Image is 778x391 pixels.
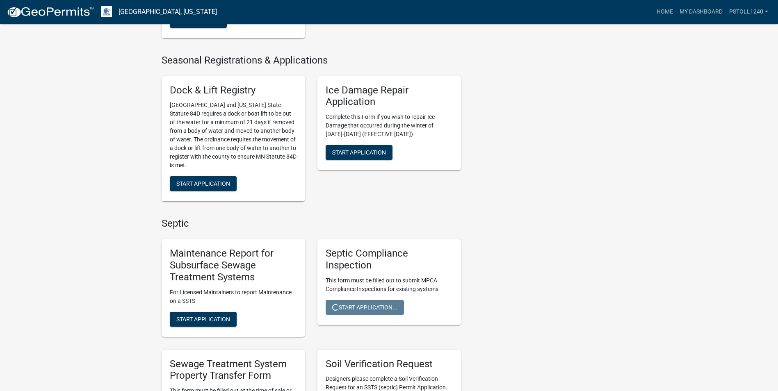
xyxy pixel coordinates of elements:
span: Start Application [332,149,386,156]
p: [GEOGRAPHIC_DATA] and [US_STATE] State Statute 84D requires a dock or boat lift to be out of the ... [170,101,297,170]
button: Start Renewal [170,13,227,28]
h5: Septic Compliance Inspection [326,248,453,271]
p: This form must be filled out to submit MPCA Compliance Inspections for existing systems [326,276,453,293]
h5: Maintenance Report for Subsurface Sewage Treatment Systems [170,248,297,283]
button: Start Application [170,176,237,191]
span: Start Application [176,180,230,187]
h5: Ice Damage Repair Application [326,84,453,108]
span: Start Application... [332,304,397,310]
h4: Septic [162,218,461,230]
p: For Licensed Maintainers to report Maintenance on a SSTS [170,288,297,305]
a: [GEOGRAPHIC_DATA], [US_STATE] [119,5,217,19]
h5: Sewage Treatment System Property Transfer Form [170,358,297,382]
a: Home [653,4,676,20]
a: My Dashboard [676,4,726,20]
span: Start Application [176,316,230,322]
button: Start Application [170,312,237,327]
p: Complete this Form if you wish to repair Ice Damage that occurred during the winter of [DATE]-[DA... [326,113,453,139]
a: pstoll1240 [726,4,771,20]
button: Start Application [326,145,392,160]
button: Start Application... [326,300,404,315]
h5: Soil Verification Request [326,358,453,370]
h4: Seasonal Registrations & Applications [162,55,461,66]
img: Otter Tail County, Minnesota [101,6,112,17]
h5: Dock & Lift Registry [170,84,297,96]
